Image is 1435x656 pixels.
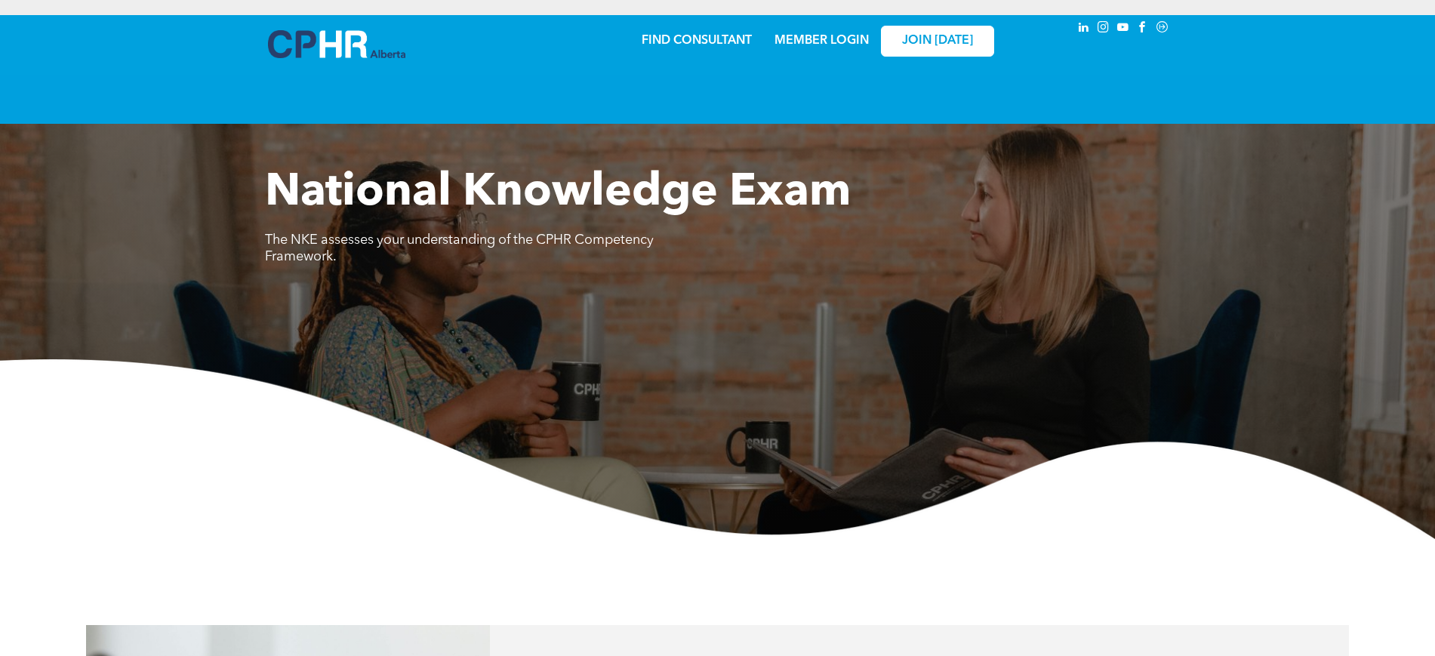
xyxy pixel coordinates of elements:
a: facebook [1135,19,1151,39]
a: JOIN [DATE] [881,26,994,57]
a: FIND CONSULTANT [642,35,752,47]
img: A blue and white logo for cp alberta [268,30,405,58]
a: Social network [1154,19,1171,39]
span: The NKE assesses your understanding of the CPHR Competency Framework. [265,233,654,263]
a: youtube [1115,19,1132,39]
a: MEMBER LOGIN [774,35,869,47]
span: JOIN [DATE] [902,34,973,48]
span: National Knowledge Exam [265,171,851,216]
a: instagram [1095,19,1112,39]
a: linkedin [1076,19,1092,39]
